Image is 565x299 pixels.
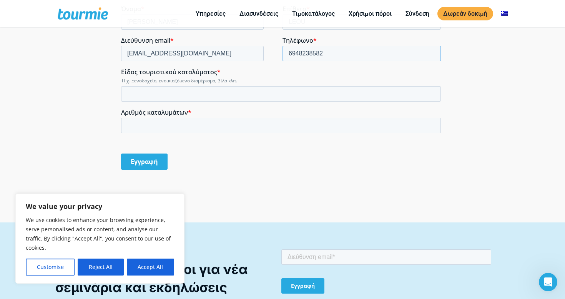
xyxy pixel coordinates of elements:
button: Customise [26,259,75,276]
p: We value your privacy [26,202,174,211]
button: Accept All [127,259,174,276]
p: We use cookies to enhance your browsing experience, serve personalised ads or content, and analys... [26,215,174,252]
iframe: Form 0 [121,5,444,176]
a: Χρήσιμοι πόροι [343,9,397,18]
span: Τηλέφωνο [161,31,192,40]
a: Υπηρεσίες [190,9,231,18]
iframe: Form 1 [281,248,491,299]
a: Τιμοκατάλογος [286,9,341,18]
iframe: Intercom live chat [539,273,557,291]
a: Σύνδεση [400,9,435,18]
a: Διασυνδέσεις [234,9,284,18]
button: Reject All [78,259,123,276]
a: Δωρεάν δοκιμή [437,7,493,20]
